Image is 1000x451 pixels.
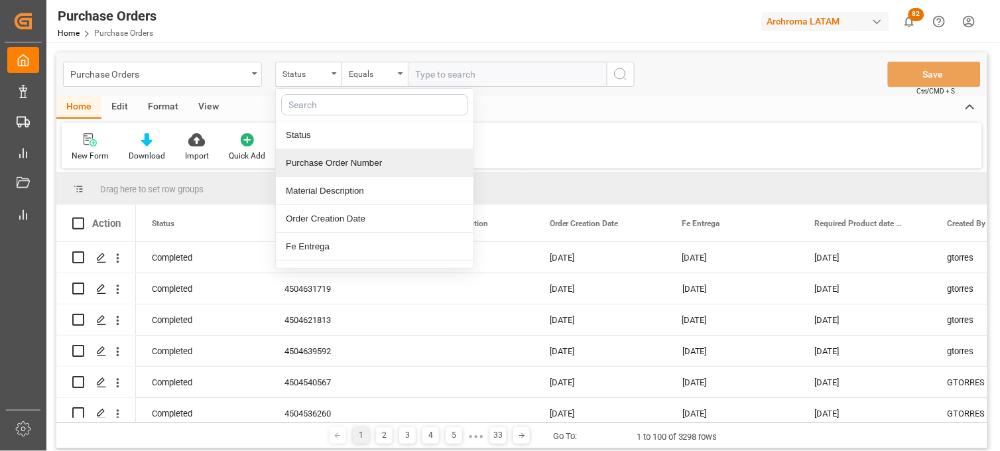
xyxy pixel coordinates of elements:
div: Format [138,96,188,119]
button: Archroma LATAM [762,9,895,34]
div: [DATE] [666,242,799,273]
button: Help Center [924,7,954,36]
div: [DATE] [799,336,932,366]
div: Completed [136,242,269,273]
div: Press SPACE to select this row. [56,304,136,336]
div: 5 [446,427,462,444]
div: [DATE] [799,273,932,304]
button: open menu [63,62,262,87]
div: 33 [490,427,507,444]
div: Order Creation Date [276,205,473,233]
div: Press SPACE to select this row. [56,273,136,304]
div: 4504638883 [269,242,401,273]
div: 4504536260 [269,398,401,428]
a: Home [58,29,80,38]
div: 3 [399,427,416,444]
div: Status [282,65,328,80]
div: New Form [72,150,109,162]
div: 2 [376,427,393,444]
div: [DATE] [534,367,666,397]
span: Status [152,219,174,228]
button: Save [888,62,981,87]
button: close menu [275,62,342,87]
div: Completed [136,367,269,397]
div: Action [92,218,121,229]
div: Press SPACE to select this row. [56,242,136,273]
div: Equals [349,65,394,80]
div: ● ● ● [469,431,483,441]
div: Material Description [276,177,473,205]
div: [DATE] [799,304,932,335]
span: Order Creation Date [550,219,619,228]
div: Completed [136,398,269,428]
div: [DATE] [666,336,799,366]
div: [DATE] [534,273,666,304]
div: [DATE] [666,273,799,304]
div: Status [276,121,473,149]
div: [DATE] [534,304,666,335]
div: Press SPACE to select this row. [56,367,136,398]
div: [DATE] [534,336,666,366]
div: Archroma LATAM [762,12,889,31]
div: Purchase Order Number [276,149,473,177]
div: Purchase Orders [70,65,247,82]
div: [DATE] [534,398,666,428]
span: Created By [948,219,986,228]
div: Completed [136,336,269,366]
div: Purchase Orders [58,6,156,26]
div: 1 to 100 of 3298 rows [637,430,718,444]
div: Quick Add [229,150,265,162]
div: Required Product date (AB) [276,261,473,289]
span: 82 [908,8,924,21]
div: Go To: [553,430,577,443]
div: [DATE] [666,367,799,397]
span: Fe Entrega [682,219,720,228]
button: open menu [342,62,408,87]
div: 4504631719 [269,273,401,304]
div: Completed [136,304,269,335]
button: show 82 new notifications [895,7,924,36]
div: Press SPACE to select this row. [56,398,136,429]
div: [DATE] [799,398,932,428]
div: 1 [353,427,369,444]
span: Ctrl/CMD + S [917,86,956,96]
div: View [188,96,229,119]
div: [DATE] [799,242,932,273]
div: [DATE] [666,304,799,335]
div: [DATE] [534,242,666,273]
div: 4504621813 [269,304,401,335]
button: search button [607,62,635,87]
div: 4504639592 [269,336,401,366]
div: Edit [101,96,138,119]
div: Completed [136,273,269,304]
input: Type to search [408,62,607,87]
div: Download [129,150,165,162]
span: Drag here to set row groups [100,184,204,194]
div: Home [56,96,101,119]
div: 4 [422,427,439,444]
input: Search [281,94,468,115]
div: [DATE] [666,398,799,428]
div: 4504540567 [269,367,401,397]
div: Import [185,150,209,162]
div: [DATE] [799,367,932,397]
div: Press SPACE to select this row. [56,336,136,367]
div: Fe Entrega [276,233,473,261]
span: Required Product date (AB) [815,219,904,228]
